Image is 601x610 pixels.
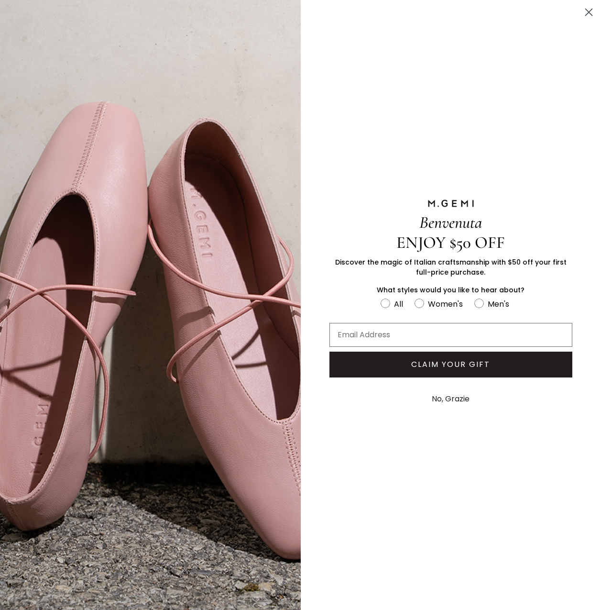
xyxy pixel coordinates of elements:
img: M.GEMI [427,199,475,208]
span: ENJOY $50 OFF [396,233,505,253]
button: Close dialog [580,4,597,21]
span: Benvenuta [419,212,482,233]
input: Email Address [329,323,573,347]
div: Women's [428,298,463,310]
span: What styles would you like to hear about? [377,285,525,295]
button: No, Grazie [427,387,474,411]
div: Men's [488,298,509,310]
button: CLAIM YOUR GIFT [329,352,573,377]
div: All [394,298,403,310]
span: Discover the magic of Italian craftsmanship with $50 off your first full-price purchase. [335,257,567,277]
